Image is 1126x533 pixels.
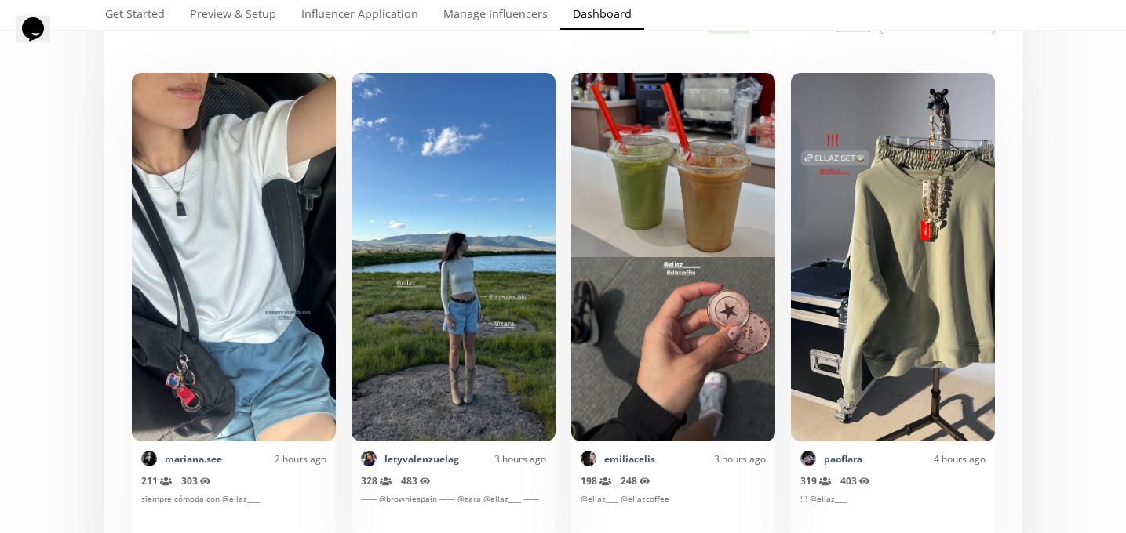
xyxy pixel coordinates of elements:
[141,474,172,488] span: 211
[384,452,459,466] a: letyvalenzuelag
[141,451,157,466] img: 505436863_18509350087056668_7153518167795609619_n.jpg
[581,474,611,488] span: 198
[165,452,222,466] a: mariana.see
[16,16,66,63] iframe: chat widget
[840,474,870,488] span: 403
[181,474,211,488] span: 303
[655,452,766,466] div: 3 hours ago
[800,474,831,488] span: 319
[824,452,862,466] a: paoflara
[621,474,650,488] span: 248
[459,452,546,466] div: 3 hours ago
[222,452,326,466] div: 2 hours ago
[604,452,655,466] a: emiliacelis
[361,474,392,488] span: 328
[581,451,596,466] img: 546612194_18526293529003522_4881828081724924760_n.jpg
[361,451,377,466] img: 338932694_541354351489448_6921713302600605078_n.jpg
[800,451,816,466] img: 538281754_18524628976059392_84406136339330690_n.jpg
[862,452,986,466] div: 4 hours ago
[401,474,431,488] span: 483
